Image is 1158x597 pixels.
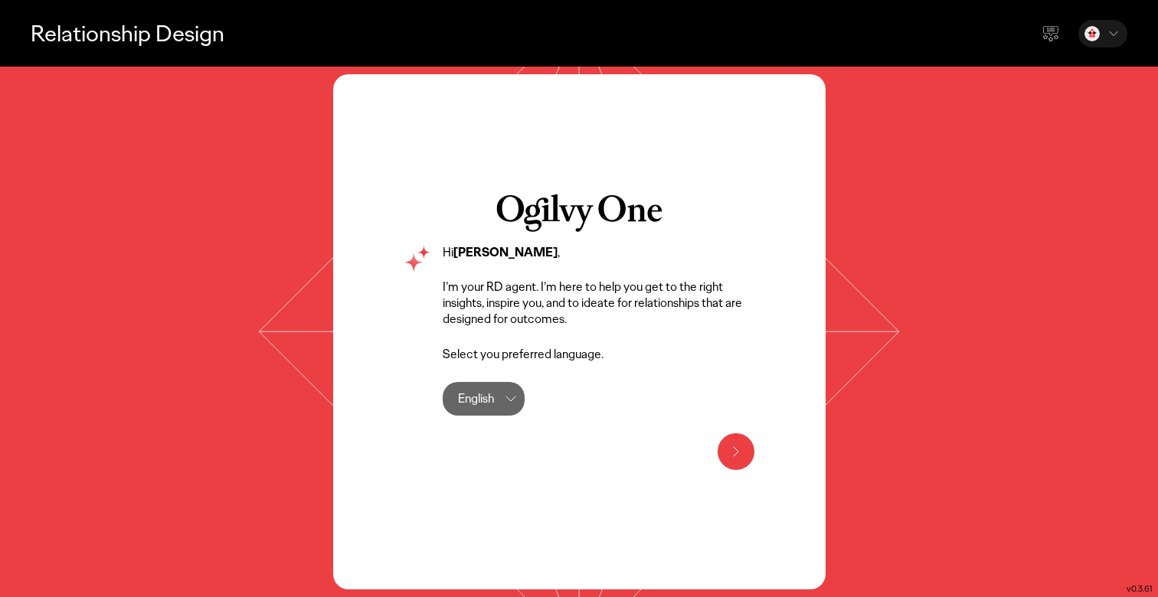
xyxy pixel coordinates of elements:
[443,245,754,261] p: Hi ,
[1032,15,1069,52] div: Send feedback
[458,382,494,416] div: English
[1084,26,1100,41] img: Noah Valdez
[453,244,558,260] strong: [PERSON_NAME]
[443,279,754,327] p: I’m your RD agent. I’m here to help you get to the right insights, inspire you, and to ideate for...
[443,347,754,363] p: Select you preferred language.
[31,18,224,49] p: Relationship Design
